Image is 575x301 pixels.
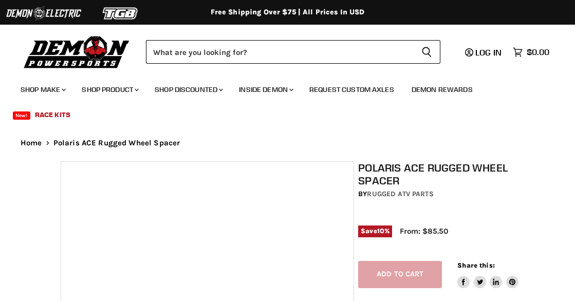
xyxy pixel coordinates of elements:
[146,40,440,64] form: Product
[82,4,159,23] img: TGB Logo 2
[21,33,133,70] img: Demon Powersports
[460,48,508,57] a: Log in
[527,47,549,57] span: $0.00
[358,161,518,187] h1: Polaris ACE Rugged Wheel Spacer
[21,139,42,147] a: Home
[413,40,440,64] button: Search
[302,79,402,100] a: Request Custom Axles
[457,261,494,269] span: Share this:
[404,79,480,100] a: Demon Rewards
[358,225,392,237] span: Save %
[5,4,82,23] img: Demon Electric Logo 2
[475,47,502,58] span: Log in
[74,79,145,100] a: Shop Product
[147,79,229,100] a: Shop Discounted
[508,45,554,60] a: $0.00
[231,79,300,100] a: Inside Demon
[13,111,30,120] span: New!
[367,190,433,198] a: Rugged ATV Parts
[377,227,384,235] span: 10
[27,104,78,125] a: Race Kits
[13,75,547,125] ul: Main menu
[53,139,180,147] span: Polaris ACE Rugged Wheel Spacer
[457,261,518,288] aside: Share this:
[358,189,518,200] div: by
[13,79,72,100] a: Shop Make
[146,40,413,64] input: Search
[400,227,448,236] span: From: $85.50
